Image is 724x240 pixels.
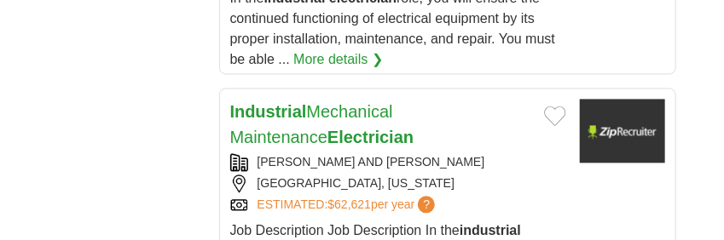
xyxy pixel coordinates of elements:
[293,49,383,70] a: More details ❯
[230,153,566,171] div: [PERSON_NAME] AND [PERSON_NAME]
[460,223,521,237] strong: industrial
[580,99,665,163] img: Company logo
[230,102,414,146] a: IndustrialMechanical MaintenanceElectrician
[418,196,435,213] span: ?
[327,197,371,211] span: $62,621
[230,174,566,192] div: [GEOGRAPHIC_DATA], [US_STATE]
[230,102,307,121] strong: Industrial
[544,106,566,126] button: Add to favorite jobs
[327,128,414,146] strong: Electrician
[258,196,439,214] a: ESTIMATED:$62,621per year?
